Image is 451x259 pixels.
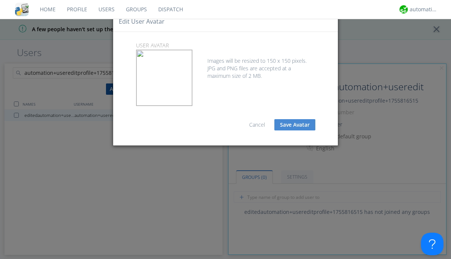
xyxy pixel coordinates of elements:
[400,5,408,14] img: d2d01cd9b4174d08988066c6d424eccd
[130,41,321,50] p: user Avatar
[136,50,192,106] img: 6c9e489b-52d8-4733-882c-c4ff76606f8d
[249,121,265,128] a: Cancel
[136,50,315,80] div: Images will be resized to 150 x 150 pixels. JPG and PNG files are accepted at a maximum size of 2...
[119,17,165,26] h4: Edit user Avatar
[410,6,438,13] div: automation+atlas
[15,3,29,16] img: cddb5a64eb264b2086981ab96f4c1ba7
[274,119,315,130] button: Save Avatar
